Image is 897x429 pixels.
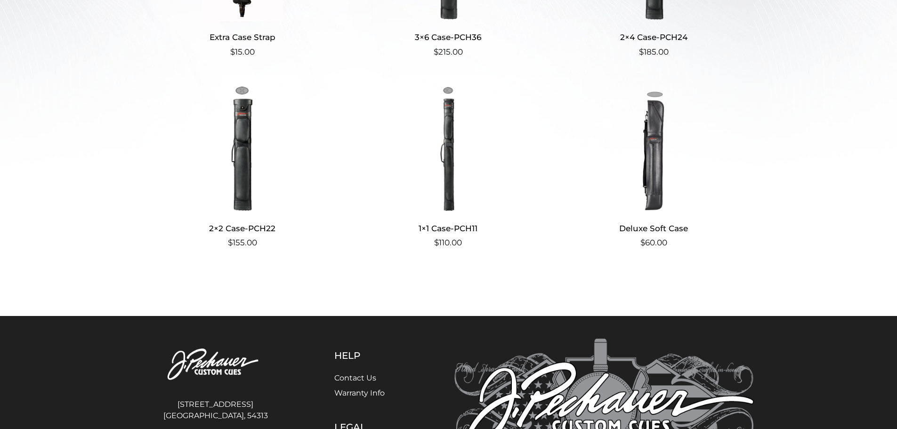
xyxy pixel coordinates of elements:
[434,238,462,247] bdi: 110.00
[151,29,334,46] h2: Extra Case Strap
[334,373,376,382] a: Contact Us
[151,85,334,212] img: 2x2 Case-PCH22
[640,238,667,247] bdi: 60.00
[639,47,644,57] span: $
[334,389,385,397] a: Warranty Info
[151,85,334,249] a: 2×2 Case-PCH22 $155.00
[562,85,745,249] a: Deluxe Soft Case $60.00
[434,238,439,247] span: $
[151,219,334,237] h2: 2×2 Case-PCH22
[356,29,540,46] h2: 3×6 Case-PCH36
[230,47,235,57] span: $
[434,47,463,57] bdi: 215.00
[230,47,255,57] bdi: 15.00
[144,395,288,425] address: [STREET_ADDRESS] [GEOGRAPHIC_DATA], 54313
[228,238,257,247] bdi: 155.00
[639,47,669,57] bdi: 185.00
[356,85,540,212] img: 1x1 Case-PCH11
[144,339,288,391] img: Pechauer Custom Cues
[334,350,407,361] h5: Help
[640,238,645,247] span: $
[562,29,745,46] h2: 2×4 Case-PCH24
[434,47,438,57] span: $
[356,85,540,249] a: 1×1 Case-PCH11 $110.00
[562,85,745,212] img: Deluxe Soft Case
[562,219,745,237] h2: Deluxe Soft Case
[228,238,233,247] span: $
[356,219,540,237] h2: 1×1 Case-PCH11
